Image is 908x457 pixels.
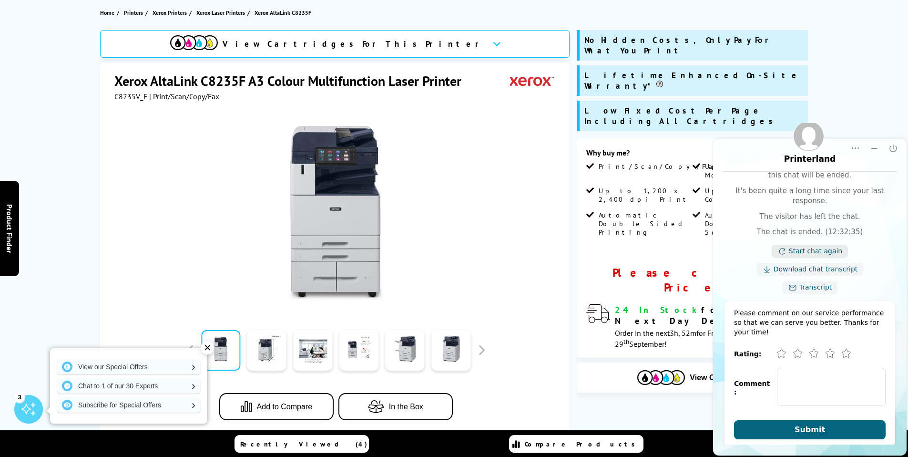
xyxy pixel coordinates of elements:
button: View Cartridges [584,370,801,385]
span: Recently Viewed (4) [240,440,367,448]
img: Xerox [510,72,554,90]
span: 24 In Stock [615,304,701,315]
a: Compare Products [509,435,643,453]
span: Up to 35ppm Colour Print [705,187,796,204]
div: Please call for Price [586,265,798,295]
div: 3 [14,392,25,402]
span: Product Finder [5,204,14,253]
img: Xerox AltaLink C8235F [243,120,429,307]
div: modal_delivery [586,304,798,348]
a: Xerox Laser Printers [196,8,247,18]
span: Print/Scan/Copy/Fax [599,162,721,171]
a: View our Special Offers [57,359,200,374]
span: Lifetime Enhanced On-Site Warranty* [584,70,803,91]
span: Xerox AltaLink C8235F [255,8,311,18]
a: Recently Viewed (4) [235,435,369,453]
span: C8235V_F [114,92,147,101]
img: View Cartridges [170,35,218,50]
span: Automatic Double Sided Scanning [705,211,796,237]
span: Compare Products [525,440,640,448]
span: Printers [124,8,143,18]
a: Chat to 1 of our 30 Experts [57,378,200,394]
span: View Cartridges For This Printer [223,39,485,49]
a: Xerox Printers [153,8,189,18]
a: Xerox AltaLink C8235F [255,8,314,18]
span: Order in the next for Free Delivery [DATE] 29 September! [615,328,773,349]
div: ✕ [201,341,214,354]
span: Automatic Double Sided Printing [599,211,690,237]
a: Subscribe for Special Offers [57,397,200,413]
div: for FREE Next Day Delivery [615,304,798,326]
span: In the Box [389,403,423,411]
span: Add to Compare [257,403,313,411]
span: Home [100,8,114,18]
span: View Cartridges [690,374,747,382]
button: In the Box [338,393,453,420]
span: Up to 1,200 x 2,400 dpi Print [599,187,690,204]
a: Home [100,8,117,18]
a: Printers [124,8,145,18]
span: | Print/Scan/Copy/Fax [149,92,219,101]
span: No Hidden Costs, Only Pay For What You Print [584,35,803,56]
sup: th [623,337,629,346]
span: 3h, 52m [670,328,696,338]
iframe: To enrich screen reader interactions, please activate Accessibility in Grammarly extension settings [712,123,908,457]
span: Low Fixed Cost Per Page Including All Cartridges [584,105,803,126]
span: Up to 35ppm Mono Print [705,162,796,179]
div: Why buy me? [586,148,798,162]
span: Xerox Laser Printers [196,8,245,18]
img: Cartridges [637,370,685,385]
span: Xerox Printers [153,8,187,18]
button: Add to Compare [219,393,334,420]
h1: Xerox AltaLink C8235F A3 Colour Multifunction Laser Printer [114,72,471,90]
